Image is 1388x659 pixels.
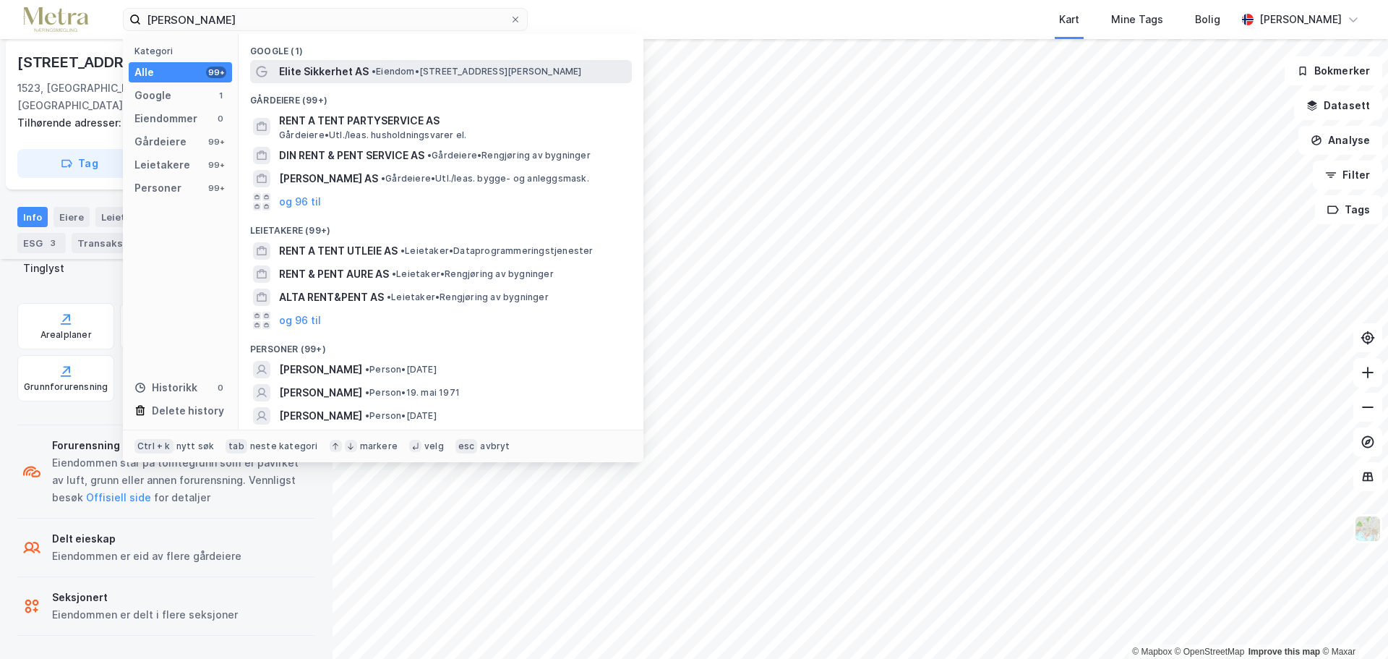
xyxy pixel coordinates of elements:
[134,64,154,81] div: Alle
[1294,91,1382,120] button: Datasett
[95,207,178,227] div: Leietakere
[400,245,594,257] span: Leietaker • Dataprogrammeringstjenester
[360,441,398,452] div: markere
[480,441,510,452] div: avbryt
[17,114,304,132] div: [STREET_ADDRESS]
[365,410,369,421] span: •
[392,268,396,279] span: •
[365,364,437,375] span: Person • [DATE]
[279,312,321,329] button: og 96 til
[17,207,48,227] div: Info
[365,364,369,375] span: •
[1316,590,1388,659] iframe: Chat Widget
[1354,515,1381,543] img: Z
[134,87,171,104] div: Google
[23,7,88,33] img: metra-logo.256734c3b2bbffee19d4.png
[372,66,582,77] span: Eiendom • [STREET_ADDRESS][PERSON_NAME]
[381,173,589,184] span: Gårdeiere • Utl./leas. bygge- og anleggsmask.
[381,173,385,184] span: •
[392,268,554,280] span: Leietaker • Rengjøring av bygninger
[1248,647,1320,657] a: Improve this map
[279,407,362,425] span: [PERSON_NAME]
[17,116,124,129] span: Tilhørende adresser:
[53,207,90,227] div: Eiere
[52,530,241,548] div: Delt eieskap
[279,129,466,141] span: Gårdeiere • Utl./leas. husholdningsvarer el.
[134,46,232,56] div: Kategori
[1132,647,1172,657] a: Mapbox
[250,441,318,452] div: neste kategori
[279,361,362,378] span: [PERSON_NAME]
[400,245,405,256] span: •
[1285,56,1382,85] button: Bokmerker
[239,83,643,109] div: Gårdeiere (99+)
[1298,126,1382,155] button: Analyse
[206,182,226,194] div: 99+
[427,150,591,161] span: Gårdeiere • Rengjøring av bygninger
[17,51,159,74] div: [STREET_ADDRESS]
[365,387,460,399] span: Person • 19. mai 1971
[134,156,190,174] div: Leietakere
[134,379,197,396] div: Historikk
[279,147,424,164] span: DIN RENT & PENT SERVICE AS
[1175,647,1245,657] a: OpenStreetMap
[226,439,247,454] div: tab
[215,382,226,394] div: 0
[387,292,391,302] span: •
[141,9,510,30] input: Søk på adresse, matrikkel, gårdeiere, leietakere eller personer
[455,439,478,454] div: esc
[424,441,444,452] div: velg
[134,439,173,454] div: Ctrl + k
[1313,161,1382,190] button: Filter
[52,548,241,565] div: Eiendommen er eid av flere gårdeiere
[239,213,643,239] div: Leietakere (99+)
[279,63,369,80] span: Elite Sikkerhet AS
[72,233,171,253] div: Transaksjoner
[1259,11,1342,28] div: [PERSON_NAME]
[1315,195,1382,224] button: Tags
[152,402,224,420] div: Delete history
[279,289,384,306] span: ALTA RENT&PENT AS
[1059,11,1079,28] div: Kart
[279,384,362,401] span: [PERSON_NAME]
[134,110,197,127] div: Eiendommer
[17,80,249,114] div: 1523, [GEOGRAPHIC_DATA], [GEOGRAPHIC_DATA]
[17,149,142,178] button: Tag
[427,150,432,161] span: •
[24,381,108,393] div: Grunnforurensning
[1111,11,1163,28] div: Mine Tags
[387,292,549,303] span: Leietaker • Rengjøring av bygninger
[52,454,309,506] div: Eiendommen står på tomtegrunn som er påvirket av luft, grunn eller annen forurensning. Vennligst ...
[17,233,66,253] div: ESG
[206,67,226,78] div: 99+
[134,179,181,197] div: Personer
[1195,11,1220,28] div: Bolig
[279,112,626,129] span: RENT A TENT PARTYSERVICE AS
[176,441,215,452] div: nytt søk
[279,193,321,211] button: og 96 til
[206,136,226,148] div: 99+
[239,332,643,358] div: Personer (99+)
[1316,590,1388,659] div: Kontrollprogram for chat
[279,170,378,187] span: [PERSON_NAME] AS
[365,387,369,398] span: •
[279,242,398,260] span: RENT A TENT UTLEIE AS
[239,34,643,60] div: Google (1)
[134,133,187,150] div: Gårdeiere
[215,90,226,101] div: 1
[23,260,64,277] div: Tinglyst
[279,265,389,283] span: RENT & PENT AURE AS
[215,113,226,124] div: 0
[206,159,226,171] div: 99+
[52,589,238,606] div: Seksjonert
[52,437,309,454] div: Forurensning
[365,410,437,422] span: Person • [DATE]
[372,66,376,77] span: •
[40,329,92,341] div: Arealplaner
[52,606,238,624] div: Eiendommen er delt i flere seksjoner
[46,236,60,250] div: 3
